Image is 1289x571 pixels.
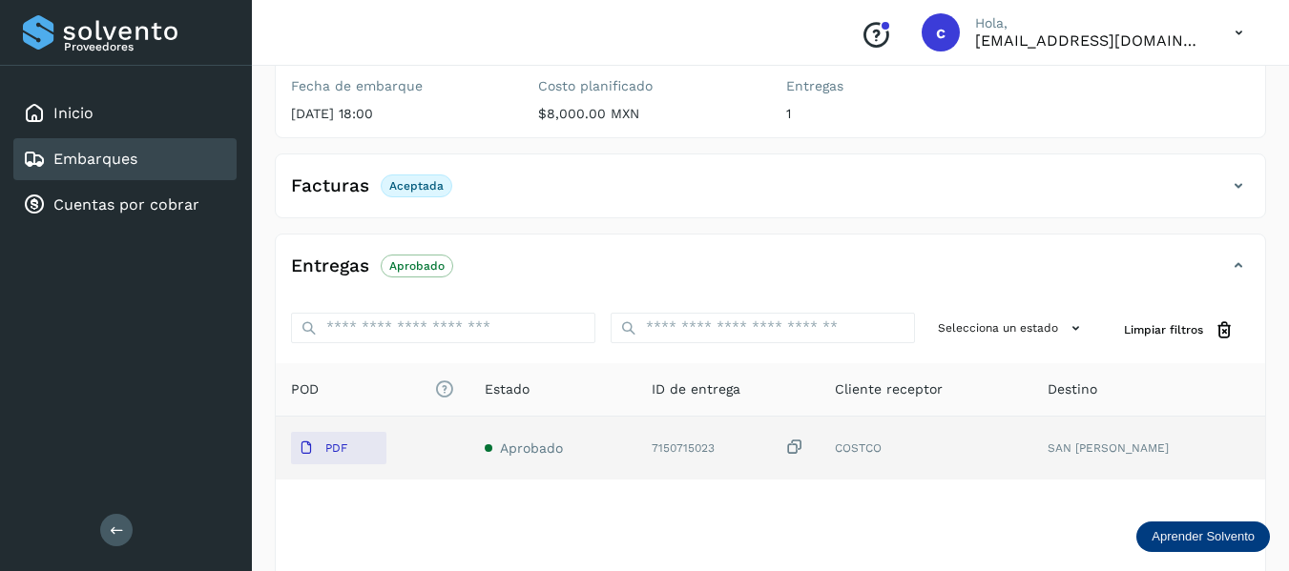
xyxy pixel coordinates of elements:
p: Hola, [975,15,1204,31]
p: $8,000.00 MXN [538,106,755,122]
p: Aprender Solvento [1152,529,1255,544]
h4: Facturas [291,175,369,197]
div: FacturasAceptada [276,170,1265,217]
p: [DATE] 18:00 [291,106,508,122]
a: Cuentas por cobrar [53,195,199,214]
button: Limpiar filtros [1109,313,1250,348]
p: 1 [786,106,1003,122]
td: COSTCO [820,417,1032,479]
span: ID de entrega [652,379,740,399]
span: Limpiar filtros [1124,321,1203,338]
label: Entregas [786,78,1003,94]
span: Destino [1048,379,1097,399]
span: Cliente receptor [835,379,943,399]
p: Proveedores [64,40,229,53]
span: Aprobado [500,440,563,456]
div: EntregasAprobado [276,250,1265,297]
div: 7150715023 [652,438,804,458]
label: Fecha de embarque [291,78,508,94]
div: Embarques [13,138,237,180]
a: Embarques [53,150,137,168]
div: Cuentas por cobrar [13,184,237,226]
p: PDF [325,441,347,455]
h4: Entregas [291,255,369,277]
div: Aprender Solvento [1136,521,1270,552]
button: Selecciona un estado [930,313,1093,344]
p: cobranza@tms.com.mx [975,31,1204,50]
span: Estado [485,379,530,399]
label: Costo planificado [538,78,755,94]
div: Inicio [13,92,237,134]
p: Aceptada [389,179,444,193]
p: Aprobado [389,259,445,273]
td: SAN [PERSON_NAME] [1032,417,1265,479]
button: PDF [291,432,386,464]
span: POD [291,379,454,399]
a: Inicio [53,104,94,122]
